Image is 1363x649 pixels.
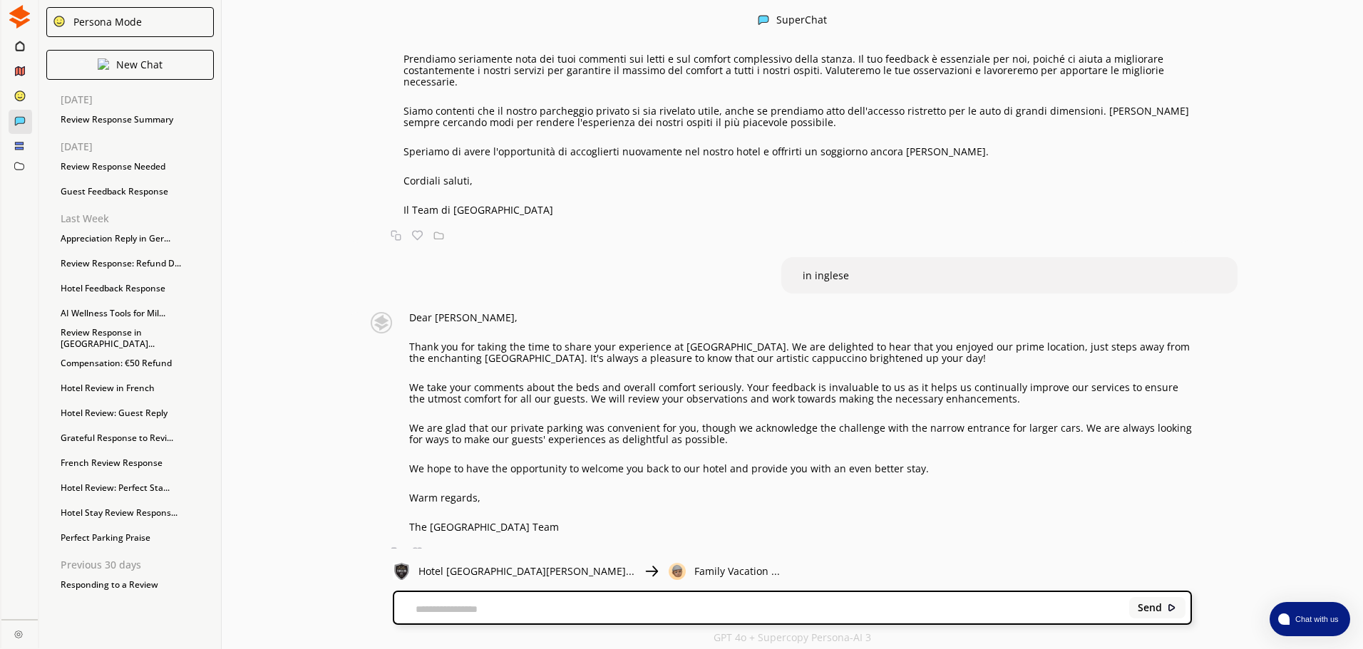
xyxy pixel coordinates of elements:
div: French Review Response [53,452,221,474]
div: Perfect Parking Praise [53,527,221,549]
div: Responding to a Review [53,574,221,596]
div: Persona Mode [68,16,142,28]
p: GPT 4o + Supercopy Persona-AI 3 [714,632,871,643]
div: Hotel Stay Review Respons... [53,502,221,524]
img: Close [98,58,109,70]
p: Hotel [GEOGRAPHIC_DATA][PERSON_NAME]... [418,566,634,577]
img: Close [14,630,23,638]
b: Send [1138,602,1162,613]
p: New Chat [116,59,163,71]
img: Favorite [412,547,423,558]
img: Copy [391,230,401,241]
div: Review Response: Refund D... [53,253,221,274]
p: Dear [PERSON_NAME], [409,312,1192,323]
span: in inglese [803,269,849,282]
img: Save [433,547,444,558]
img: Close [669,563,686,580]
p: Siamo contenti che il nostro parcheggio privato si sia rivelato utile, anche se prendiamo atto de... [403,105,1191,128]
p: [DATE] [61,141,221,152]
p: Family Vacation ... [694,566,780,577]
p: Previous 30 days [61,559,221,571]
img: Close [361,312,402,333]
div: Review Response Needed [53,156,221,177]
img: Close [8,5,31,28]
img: Close [1167,603,1177,613]
span: Chat with us [1290,613,1342,625]
img: Favorite [412,230,423,241]
p: Prendiamo seriamente nota dei tuoi commenti sui letti e sul comfort complessivo della stanza. Il ... [403,53,1191,88]
div: AI Wellness Tools for Mil... [53,303,221,324]
button: atlas-launcher [1270,602,1350,636]
img: Copy [391,547,401,558]
div: Guest Feedback Response [53,181,221,202]
img: Save [433,230,444,241]
img: Close [643,563,660,580]
p: We are glad that our private parking was convenient for you, though we acknowledge the challenge ... [409,422,1192,445]
p: We hope to have the opportunity to welcome you back to our hotel and provide you with an even bet... [409,463,1192,474]
div: Compensation: €50 Refund [53,353,221,374]
img: Close [758,14,769,26]
p: Thank you for taking the time to share your experience at [GEOGRAPHIC_DATA]. We are delighted to ... [409,341,1192,364]
p: Warm regards, [409,492,1192,504]
p: We take your comments about the beds and overall comfort seriously. Your feedback is invaluable t... [409,382,1192,405]
div: SuperChat [776,14,827,28]
p: [DATE] [61,94,221,105]
p: Last Week [61,213,221,224]
div: Hotel Feedback Response [53,278,221,299]
div: Grateful Response to Revi... [53,427,221,449]
p: Cordiali saluti, [403,175,1191,187]
img: Close [53,15,66,28]
div: Hotel Review: Perfect Sta... [53,477,221,499]
p: The [GEOGRAPHIC_DATA] Team [409,521,1192,533]
div: Review Response Summary [53,109,221,130]
div: Appreciation Reply in Ger... [53,228,221,249]
div: Review Response in [GEOGRAPHIC_DATA]... [53,328,221,349]
div: Guest Feedback in Italian [53,599,221,621]
p: Speriamo di avere l'opportunità di accoglierti nuovamente nel nostro hotel e offrirti un soggiorn... [403,146,1191,157]
div: Hotel Review: Guest Reply [53,403,221,424]
a: Close [1,620,38,645]
div: Hotel Review in French [53,378,221,399]
img: Close [393,563,410,580]
p: Il Team di [GEOGRAPHIC_DATA] [403,204,1191,216]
